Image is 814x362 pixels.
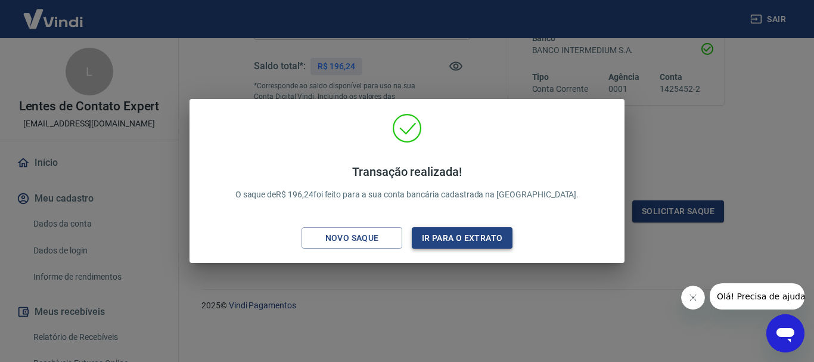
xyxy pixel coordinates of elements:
p: O saque de R$ 196,24 foi feito para a sua conta bancária cadastrada na [GEOGRAPHIC_DATA]. [235,165,579,201]
iframe: Mensagem da empresa [710,283,804,310]
button: Novo saque [302,227,402,249]
h4: Transação realizada! [235,165,579,179]
button: Ir para o extrato [412,227,512,249]
div: Novo saque [311,231,393,246]
iframe: Fechar mensagem [681,286,705,310]
span: Olá! Precisa de ajuda? [7,8,100,18]
iframe: Botão para abrir a janela de mensagens [766,314,804,352]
